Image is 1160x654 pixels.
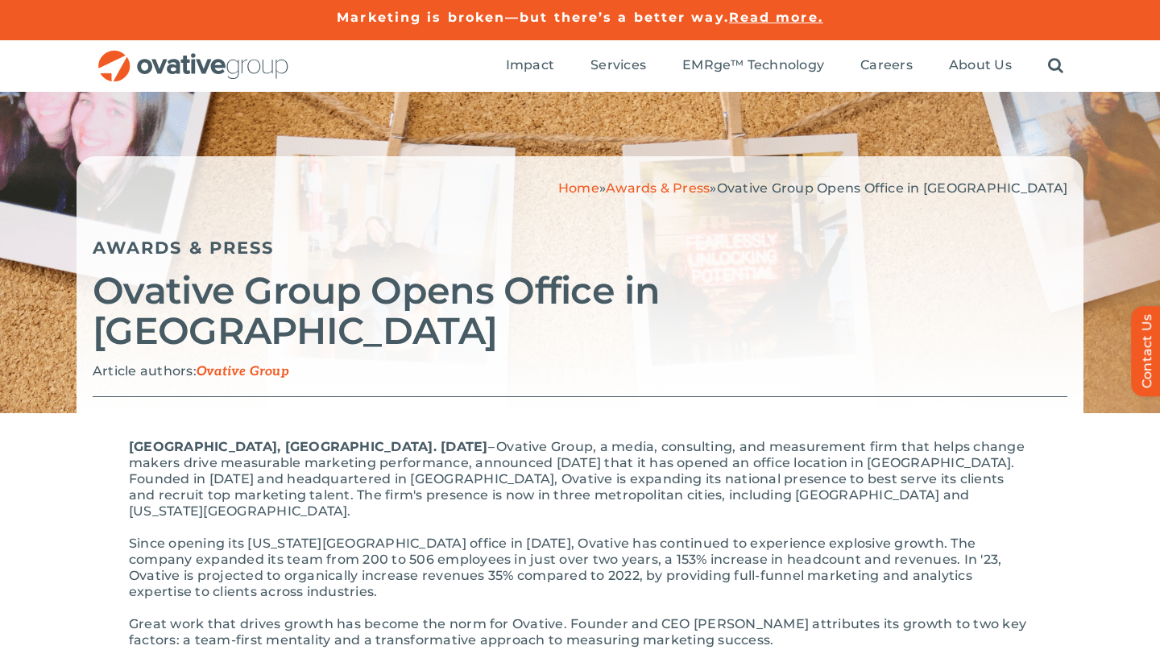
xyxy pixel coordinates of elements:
span: EMRge™ Technology [682,57,824,73]
a: Awards & Press [606,180,710,196]
span: [GEOGRAPHIC_DATA], [GEOGRAPHIC_DATA]. [DATE] [129,439,488,454]
a: About Us [949,57,1012,75]
span: – Ovative Group, a media, consulting, and measurement firm that helps change makers drive measura... [129,439,1025,519]
span: » » [558,180,1067,196]
a: Awards & Press [93,238,274,258]
a: EMRge™ Technology [682,57,824,75]
a: Home [558,180,599,196]
span: Since opening its [US_STATE][GEOGRAPHIC_DATA] office in [DATE], Ovative has continued to experien... [129,536,1001,599]
a: Marketing is broken—but there’s a better way. [337,10,729,25]
p: Article authors: [93,363,1067,380]
span: Great work that drives growth has become the norm for Ovative. Founder and CEO [PERSON_NAME] attr... [129,616,1026,648]
span: Impact [506,57,554,73]
a: Services [590,57,646,75]
span: Ovative Group Opens Office in [GEOGRAPHIC_DATA] [717,180,1067,196]
span: Ovative Group [197,364,289,379]
a: OG_Full_horizontal_RGB [97,48,290,64]
span: Services [590,57,646,73]
a: Read more. [729,10,823,25]
a: Careers [860,57,913,75]
a: Search [1048,57,1063,75]
span: About Us [949,57,1012,73]
span: Careers [860,57,913,73]
nav: Menu [506,40,1063,92]
a: Impact [506,57,554,75]
h2: Ovative Group Opens Office in [GEOGRAPHIC_DATA] [93,271,1067,351]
